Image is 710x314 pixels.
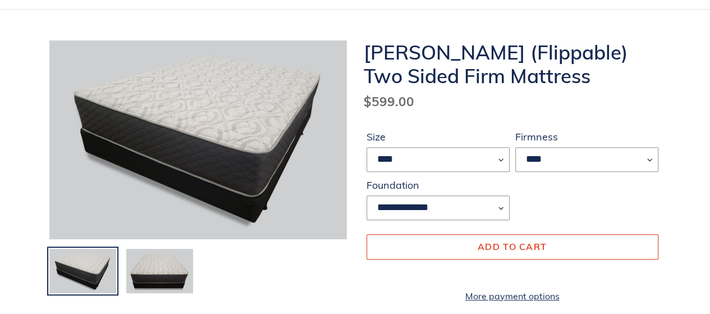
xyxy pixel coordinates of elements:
label: Size [367,129,510,144]
img: Load image into Gallery viewer, Del Ray (Flippable) Two Sided Firm Mattress [48,248,117,295]
button: Add to cart [367,234,658,259]
a: More payment options [367,289,658,303]
label: Firmness [515,129,658,144]
img: Load image into Gallery viewer, Del Ray (Flippable) Two Sided Firm Mattress [125,248,194,295]
span: $599.00 [364,93,414,110]
h1: [PERSON_NAME] (Flippable) Two Sided Firm Mattress [364,40,661,88]
label: Foundation [367,178,510,193]
span: Add to cart [478,241,547,252]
